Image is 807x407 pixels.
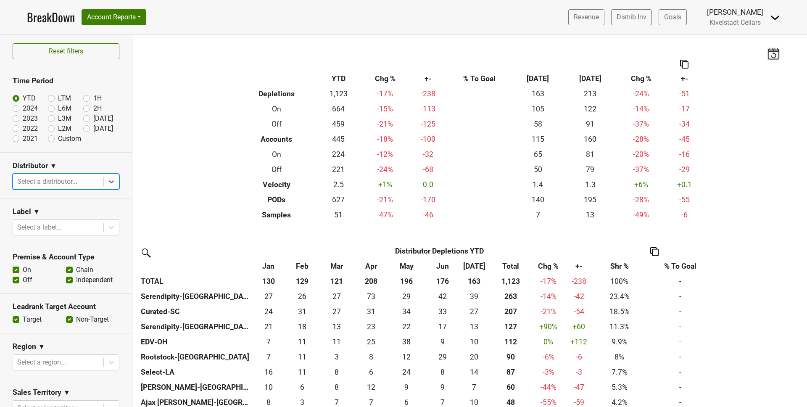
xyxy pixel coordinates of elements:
div: -54 [566,306,592,317]
th: [PERSON_NAME]-[GEOGRAPHIC_DATA] [139,380,252,395]
label: Independent [76,275,113,285]
th: Chg %: activate to sort column ascending [533,259,564,274]
td: 37.833 [388,334,426,349]
td: -29 [666,162,703,177]
th: Samples [237,207,316,222]
td: 17.74 [285,319,319,334]
td: 42.17 [426,289,460,304]
td: 13.5 [460,365,489,380]
div: -47 [566,382,592,393]
div: +60 [566,321,592,332]
th: 1,123 [489,274,533,289]
th: &nbsp;: activate to sort column ascending [139,259,252,274]
td: 10.249 [460,334,489,349]
td: 34.415 [388,304,426,319]
td: 6.832 [252,334,285,349]
td: 26.08 [285,289,319,304]
td: - [645,334,715,349]
th: Depletions [237,86,316,101]
td: -17 [666,101,703,116]
div: 6 [357,367,385,378]
td: 16 [252,365,285,380]
td: -18 % [361,132,410,147]
div: 39 [462,291,487,302]
label: Chain [76,265,93,275]
td: 0.0 [410,177,447,192]
td: -24 % [617,86,666,101]
td: 105 [512,101,564,116]
div: -42 [566,291,592,302]
td: - [645,380,715,395]
td: -32 [410,147,447,162]
td: - [645,349,715,365]
th: Serendipity-[GEOGRAPHIC_DATA] [139,289,252,304]
div: 10 [254,382,283,393]
label: 2022 [23,124,38,134]
td: 160 [564,132,617,147]
td: 6.09 [285,380,319,395]
label: L3M [58,114,71,124]
div: 24 [254,306,283,317]
h3: Leadrank Target Account [13,302,119,311]
div: 9 [428,382,458,393]
div: 21 [254,321,283,332]
td: -46 [410,207,447,222]
div: 8 [357,351,385,362]
th: Rootstock-[GEOGRAPHIC_DATA] [139,349,252,365]
td: 17 [426,319,460,334]
td: -6 [666,207,703,222]
td: 459 [316,116,361,132]
div: 25 [357,336,385,347]
td: 8.083 [426,365,460,380]
td: 0 % [533,334,564,349]
div: 27 [254,291,283,302]
td: - [645,289,715,304]
td: -37 % [617,116,666,132]
td: -125 [410,116,447,132]
td: 20.249 [460,349,489,365]
td: 5.75 [355,365,388,380]
div: 27 [462,306,487,317]
div: 10 [462,336,487,347]
td: +6 % [617,177,666,192]
td: +1 % [361,177,410,192]
span: ▼ [33,207,40,217]
h3: Time Period [13,77,119,85]
th: Apr: activate to sort column ascending [355,259,388,274]
td: 23.4% [593,289,645,304]
h3: Premise & Account Type [13,253,119,262]
th: 196 [388,274,426,289]
td: 1,123 [316,86,361,101]
td: 445 [316,132,361,147]
td: 27 [319,289,355,304]
td: -16 [666,147,703,162]
th: 163 [460,274,489,289]
span: ▼ [38,342,45,352]
td: 26.751 [319,304,355,319]
td: -17 % [361,86,410,101]
td: 115 [512,132,564,147]
th: 86.915 [489,365,533,380]
td: 51 [316,207,361,222]
td: 11.6 [355,380,388,395]
td: +0.1 [666,177,703,192]
label: L6M [58,103,71,114]
div: 112 [491,336,531,347]
td: 12.001 [388,349,426,365]
th: 121 [319,274,355,289]
td: 627 [316,192,361,207]
span: -17% [541,277,556,285]
td: 21.74 [388,319,426,334]
td: -49 % [617,207,666,222]
img: filter [139,246,152,259]
th: +- [666,71,703,86]
td: 29.25 [426,349,460,365]
div: 24 [390,367,424,378]
td: 13.35 [460,319,489,334]
td: -12 % [361,147,410,162]
th: [DATE] [512,71,564,86]
div: 11 [287,351,317,362]
img: Copy to clipboard [650,247,659,256]
span: Kivelstadt Cellars [709,18,761,26]
td: 11.3% [593,319,645,334]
